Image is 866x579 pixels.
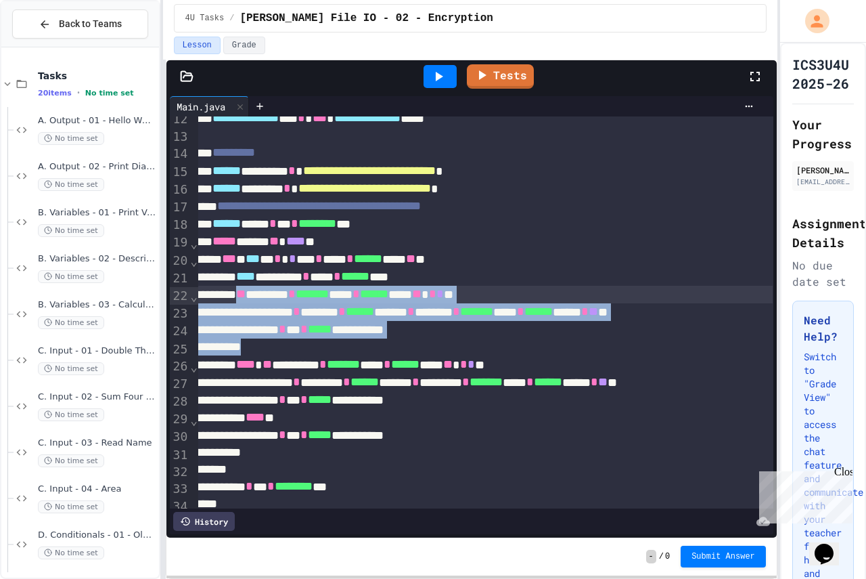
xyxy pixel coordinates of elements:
div: 15 [170,163,190,181]
div: 31 [170,446,190,463]
div: 18 [170,216,190,234]
span: Back to Teams [59,17,122,31]
div: 19 [170,234,190,251]
span: Submit Answer [691,551,755,562]
div: Main.java [170,100,232,114]
div: [EMAIL_ADDRESS][DOMAIN_NAME] [796,177,850,187]
span: C. Input - 02 - Sum Four Integers [38,391,156,403]
div: 22 [170,287,190,305]
span: Tasks [38,70,156,82]
span: No time set [85,89,134,98]
span: Fold line [189,413,198,427]
div: 29 [170,410,190,428]
span: C. Input - 03 - Read Name [38,437,156,449]
div: 17 [170,198,190,216]
div: No due date set [792,257,854,290]
span: A. Output - 01 - Hello World [38,115,156,127]
div: 26 [170,358,190,375]
button: Submit Answer [681,546,766,567]
span: A. Output - 02 - Print Diamond Shape [38,161,156,173]
div: 27 [170,375,190,393]
a: Tests [467,64,534,89]
span: Fold line [189,360,198,374]
span: / [659,551,664,562]
span: No time set [38,408,104,421]
span: No time set [38,224,104,237]
span: 20 items [38,89,72,98]
div: 14 [170,145,190,163]
div: 16 [170,181,190,198]
div: 25 [170,341,190,358]
div: My Account [791,5,833,37]
h1: ICS3U4U 2025-26 [792,55,854,93]
iframe: chat widget [809,525,852,565]
div: 34 [170,498,190,515]
span: No time set [38,362,104,375]
div: 32 [170,463,190,480]
span: No time set [38,178,104,191]
span: 0 [665,551,670,562]
span: No time set [38,454,104,467]
div: [PERSON_NAME] [796,164,850,176]
iframe: chat widget [754,466,852,523]
h2: Your Progress [792,115,854,153]
div: 21 [170,270,190,287]
div: 23 [170,305,190,322]
span: No time set [38,500,104,513]
span: B. Variables - 03 - Calculate [38,299,156,311]
div: 12 [170,110,190,128]
div: 13 [170,128,190,145]
span: No time set [38,316,104,329]
div: 33 [170,480,190,498]
span: C. Input - 01 - Double The Number [38,345,156,357]
h2: Assignment Details [792,214,854,252]
span: Fold line [189,289,198,303]
div: Chat with us now!Close [5,5,93,86]
div: History [173,512,235,531]
span: No time set [38,546,104,559]
span: Fold line [189,236,198,251]
span: No time set [38,132,104,145]
span: D. Conditionals - 01 - Old Enough to Drive? [38,530,156,541]
span: B. Variables - 02 - Describe Person [38,253,156,265]
button: Lesson [174,37,221,54]
span: B. Variables - 01 - Print Values [38,207,156,219]
div: Main.java [170,96,249,116]
h3: Need Help? [804,312,842,345]
div: 30 [170,428,190,446]
span: J. File IO - 02 - Encryption [240,10,493,26]
span: / [229,13,234,24]
span: C. Input - 04 - Area [38,484,156,495]
span: • [77,87,80,98]
span: 4U Tasks [185,13,225,24]
div: 20 [170,252,190,270]
span: No time set [38,270,104,283]
div: 24 [170,322,190,340]
button: Grade [223,37,265,54]
div: 28 [170,393,190,410]
span: - [646,550,656,563]
span: Fold line [189,254,198,268]
button: Back to Teams [12,9,148,39]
